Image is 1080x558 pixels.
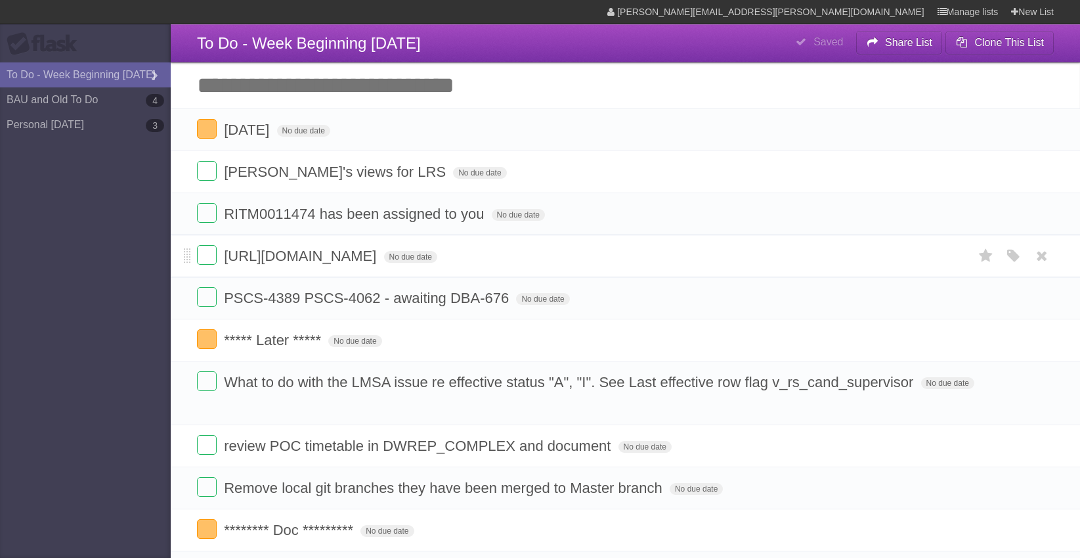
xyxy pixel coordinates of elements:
span: [DATE] [224,122,272,138]
label: Done [197,287,217,307]
label: Done [197,203,217,223]
label: Done [197,245,217,265]
label: Done [197,119,217,139]
span: RITM0011474 has been assigned to you [224,206,487,222]
span: [URL][DOMAIN_NAME] [224,248,379,264]
label: Done [197,519,217,539]
span: No due date [670,483,723,495]
span: To Do - Week Beginning [DATE] [197,34,421,52]
span: No due date [921,377,974,389]
span: No due date [328,335,381,347]
span: PSCS-4389 PSCS-4062 - awaiting DBA-676 [224,290,512,306]
label: Done [197,477,217,497]
span: No due date [360,525,414,537]
b: Saved [813,36,843,47]
span: No due date [453,167,506,179]
button: Clone This List [945,31,1054,55]
b: Share List [885,37,932,48]
span: [PERSON_NAME]'s views for LRS [224,164,449,180]
span: What to do with the LMSA issue re effective status "A", "I". See Last effective row flag v_rs_can... [224,374,917,390]
span: No due date [492,209,545,221]
button: Share List [856,31,943,55]
b: 3 [146,119,164,132]
label: Done [197,371,217,391]
span: No due date [618,441,672,453]
label: Done [197,329,217,349]
b: Clone This List [974,37,1044,48]
label: Done [197,161,217,181]
span: No due date [277,125,330,137]
div: Flask [7,32,85,56]
span: No due date [384,251,437,263]
label: Star task [974,245,999,267]
span: review POC timetable in DWREP_COMPLEX and document [224,438,614,454]
span: Remove local git branches they have been merged to Master branch [224,480,666,496]
label: Done [197,435,217,455]
b: 4 [146,94,164,107]
span: No due date [516,293,569,305]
